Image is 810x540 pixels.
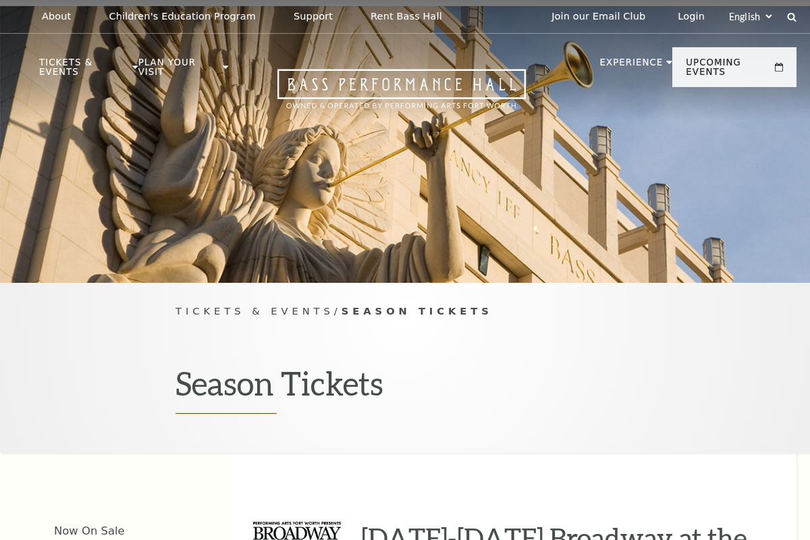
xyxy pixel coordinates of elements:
[175,305,334,317] span: Tickets & Events
[175,364,634,414] h1: Season Tickets
[175,303,634,320] p: /
[600,58,664,74] p: Experience
[294,11,333,22] p: Support
[371,11,442,22] p: Rent Bass Hall
[726,10,774,23] select: Select:
[109,11,256,22] p: Children's Education Program
[54,524,125,537] a: Now On Sale
[39,58,129,84] p: Tickets & Events
[686,58,772,84] p: Upcoming Events
[42,11,71,22] p: About
[342,305,493,317] span: Season Tickets
[138,58,219,84] p: Plan Your Visit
